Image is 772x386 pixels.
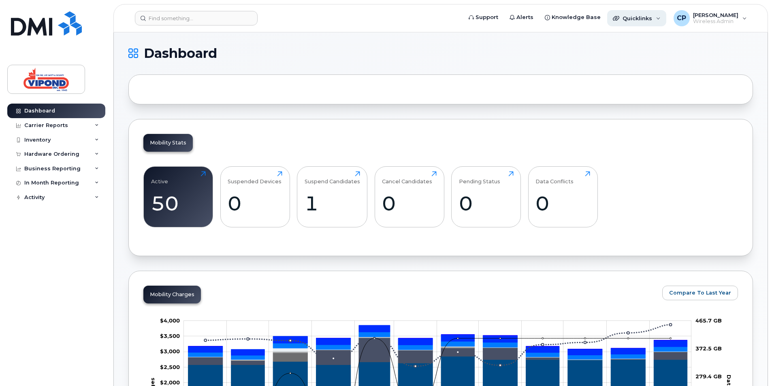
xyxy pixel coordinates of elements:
div: 0 [382,191,437,215]
a: Suspended Devices0 [228,171,282,223]
tspan: $3,500 [160,333,180,339]
button: Compare To Last Year [662,286,738,300]
g: $0 [160,317,180,324]
div: 50 [151,191,206,215]
div: 1 [305,191,360,215]
g: PST [188,325,687,355]
div: Pending Status [459,171,500,185]
div: Suspended Devices [228,171,282,185]
g: $0 [160,379,180,386]
tspan: 279.4 GB [695,373,722,380]
a: Data Conflicts0 [535,171,590,223]
g: $0 [160,364,180,370]
a: Active50 [151,171,206,223]
span: Dashboard [144,47,217,59]
tspan: $4,000 [160,317,180,324]
tspan: 465.7 GB [695,317,722,324]
a: Suspend Candidates1 [305,171,360,223]
tspan: 372.5 GB [695,345,722,352]
g: Roaming [188,338,687,365]
div: 0 [459,191,514,215]
g: $0 [160,348,180,354]
div: 0 [535,191,590,215]
div: Cancel Candidates [382,171,432,185]
a: Cancel Candidates0 [382,171,437,223]
tspan: $3,000 [160,348,180,354]
tspan: $2,500 [160,364,180,370]
div: Data Conflicts [535,171,574,185]
tspan: $2,000 [160,379,180,386]
div: 0 [228,191,282,215]
g: $0 [160,333,180,339]
div: Active [151,171,168,185]
span: Compare To Last Year [669,289,731,297]
a: Pending Status0 [459,171,514,223]
div: Suspend Candidates [305,171,360,185]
